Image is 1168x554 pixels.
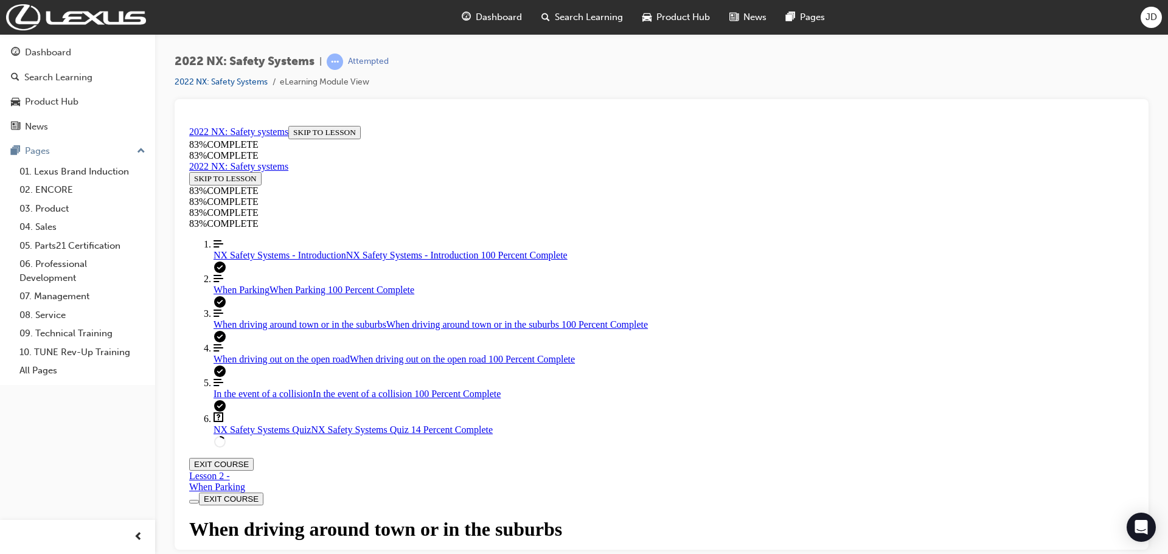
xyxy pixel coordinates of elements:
span: Dashboard [476,10,522,24]
button: Pages [5,140,150,162]
div: 83 % COMPLETE [5,29,950,40]
div: When Parking [5,361,950,372]
span: Product Hub [656,10,710,24]
span: prev-icon [134,530,143,545]
button: SKIP TO LESSON [104,5,176,18]
a: 07. Management [15,287,150,306]
a: 09. Technical Training [15,324,150,343]
span: | [319,55,322,69]
a: news-iconNews [720,5,776,30]
div: Pages [25,144,50,158]
a: 03. Product [15,199,150,218]
div: Open Intercom Messenger [1127,513,1156,542]
img: Trak [6,4,146,30]
span: News [743,10,766,24]
a: Product Hub [5,91,150,113]
li: eLearning Module View [280,75,369,89]
a: 02. ENCORE [15,181,150,199]
span: guage-icon [11,47,20,58]
div: Attempted [348,56,389,68]
span: pages-icon [11,146,20,157]
span: Search Learning [555,10,623,24]
span: guage-icon [462,10,471,25]
span: car-icon [642,10,652,25]
a: 01. Lexus Brand Induction [15,162,150,181]
a: 05. Parts21 Certification [15,237,150,255]
span: learningRecordVerb_ATTEMPT-icon [327,54,343,70]
div: 83 % COMPLETE [5,97,950,108]
div: 83 % COMPLETE [5,18,950,29]
div: 83 % COMPLETE [5,64,175,75]
section: Course Overview [5,5,950,327]
span: 2022 NX: Safety Systems [175,55,315,69]
div: Product Hub [25,95,78,109]
a: Dashboard [5,41,150,64]
button: EXIT COURSE [5,337,69,350]
div: 83 % COMPLETE [5,86,950,97]
span: Pages [800,10,825,24]
div: Dashboard [25,46,71,60]
a: guage-iconDashboard [452,5,532,30]
span: JD [1145,10,1157,24]
span: search-icon [541,10,550,25]
a: search-iconSearch Learning [532,5,633,30]
div: Search Learning [24,71,92,85]
span: search-icon [11,72,19,83]
a: Search Learning [5,66,150,89]
a: 2022 NX: Safety systems [5,40,104,50]
button: DashboardSearch LearningProduct HubNews [5,39,150,140]
div: Lesson 2 - [5,350,950,372]
a: 10. TUNE Rev-Up Training [15,343,150,362]
nav: Course Outline [5,118,950,327]
a: 04. Sales [15,218,150,237]
a: All Pages [15,361,150,380]
a: 06. Professional Development [15,255,150,287]
span: news-icon [729,10,739,25]
button: SKIP TO LESSON [5,51,77,64]
a: 2022 NX: Safety systems [5,5,104,16]
a: Lesson 2 - When Parking [5,350,950,372]
div: 83 % COMPLETE [5,75,175,86]
div: News [25,120,48,134]
span: up-icon [137,144,145,159]
span: news-icon [11,122,20,133]
a: 2022 NX: Safety Systems [175,77,268,87]
a: pages-iconPages [776,5,835,30]
span: car-icon [11,97,20,108]
span: pages-icon [786,10,795,25]
section: Course Information [5,40,175,86]
a: 08. Service [15,306,150,325]
button: Toggle Course Overview [5,379,15,383]
a: News [5,116,150,138]
h1: When driving around town or in the suburbs [5,397,950,420]
a: car-iconProduct Hub [633,5,720,30]
button: JD [1141,7,1162,28]
section: Course Information [5,5,950,40]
